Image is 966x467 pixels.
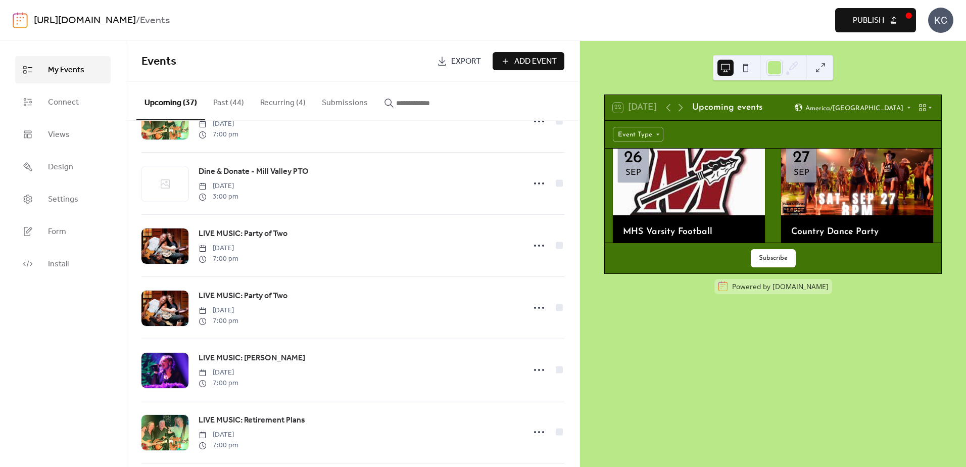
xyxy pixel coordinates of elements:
a: [URL][DOMAIN_NAME] [34,11,136,30]
a: Views [15,121,111,148]
span: 7:00 pm [199,129,238,140]
a: Settings [15,185,111,213]
span: 7:00 pm [199,254,238,264]
span: Publish [853,15,884,27]
span: LIVE MUSIC: Retirement Plans [199,414,305,427]
span: Install [48,258,69,270]
span: Events [141,51,176,73]
span: [DATE] [199,367,238,378]
b: / [136,11,140,30]
span: Dine & Donate - Mill Valley PTO [199,166,309,178]
a: Install [15,250,111,277]
span: LIVE MUSIC: Party of Two [199,228,287,240]
span: 7:00 pm [199,378,238,389]
div: Powered by [732,282,829,291]
span: Export [451,56,481,68]
span: [DATE] [199,119,238,129]
span: Form [48,226,66,238]
div: MHS Varsity Football [613,225,765,239]
div: Sep [625,169,641,177]
button: Past (44) [205,82,252,119]
a: LIVE MUSIC: Party of Two [199,227,287,241]
button: Upcoming (37) [136,82,205,120]
span: 3:00 pm [199,192,238,202]
span: LIVE MUSIC: Party of Two [199,290,287,302]
span: Add Event [514,56,557,68]
span: [DATE] [199,243,238,254]
button: Recurring (4) [252,82,314,119]
img: logo [13,12,28,28]
span: [DATE] [199,181,238,192]
a: Export [429,52,489,70]
div: 27 [793,150,810,166]
a: [DOMAIN_NAME] [772,282,829,291]
button: Add Event [493,52,564,70]
a: Country Dance Party [791,227,879,236]
span: [DATE] [199,430,238,440]
span: America/[GEOGRAPHIC_DATA] [805,105,903,111]
a: Design [15,153,111,180]
button: Publish [835,8,916,32]
span: Design [48,161,73,173]
span: 7:00 pm [199,440,238,451]
div: Upcoming events [692,101,762,114]
button: Submissions [314,82,376,119]
button: Subscribe [751,249,796,267]
div: 26 [624,150,642,166]
span: LIVE MUSIC: [PERSON_NAME] [199,352,305,364]
span: [DATE] [199,305,238,316]
a: LIVE MUSIC: [PERSON_NAME] [199,352,305,365]
a: My Events [15,56,111,83]
a: LIVE MUSIC: Party of Two [199,290,287,303]
a: Dine & Donate - Mill Valley PTO [199,165,309,178]
a: Form [15,218,111,245]
span: Views [48,129,70,141]
span: 7:00 pm [199,316,238,326]
span: Connect [48,97,79,109]
span: My Events [48,64,84,76]
b: Events [140,11,170,30]
div: KC [928,8,953,33]
a: Connect [15,88,111,116]
span: Settings [48,194,78,206]
div: Sep [794,169,809,177]
a: LIVE MUSIC: Retirement Plans [199,414,305,427]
